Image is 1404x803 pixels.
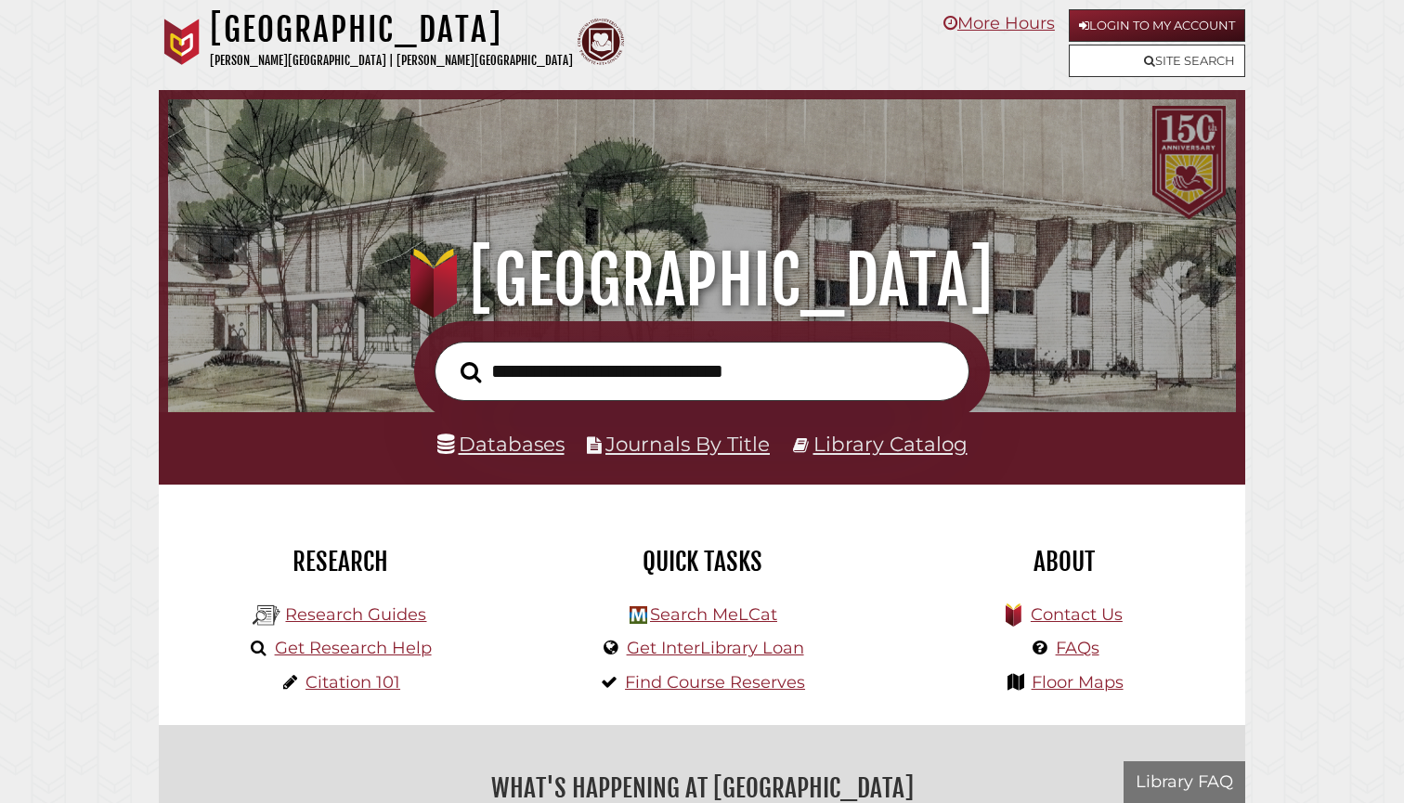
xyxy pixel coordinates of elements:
[1031,604,1123,625] a: Contact Us
[1056,638,1099,658] a: FAQs
[451,356,490,389] button: Search
[943,13,1055,33] a: More Hours
[210,9,573,50] h1: [GEOGRAPHIC_DATA]
[173,546,507,577] h2: Research
[159,19,205,65] img: Calvin University
[630,606,647,624] img: Hekman Library Logo
[625,672,805,693] a: Find Course Reserves
[1069,45,1245,77] a: Site Search
[275,638,432,658] a: Get Research Help
[437,432,565,456] a: Databases
[650,604,777,625] a: Search MeLCat
[578,19,624,65] img: Calvin Theological Seminary
[897,546,1231,577] h2: About
[461,360,481,382] i: Search
[189,240,1215,321] h1: [GEOGRAPHIC_DATA]
[305,672,400,693] a: Citation 101
[813,432,968,456] a: Library Catalog
[285,604,426,625] a: Research Guides
[627,638,804,658] a: Get InterLibrary Loan
[1032,672,1124,693] a: Floor Maps
[535,546,869,577] h2: Quick Tasks
[1069,9,1245,42] a: Login to My Account
[253,602,280,629] img: Hekman Library Logo
[605,432,770,456] a: Journals By Title
[210,50,573,71] p: [PERSON_NAME][GEOGRAPHIC_DATA] | [PERSON_NAME][GEOGRAPHIC_DATA]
